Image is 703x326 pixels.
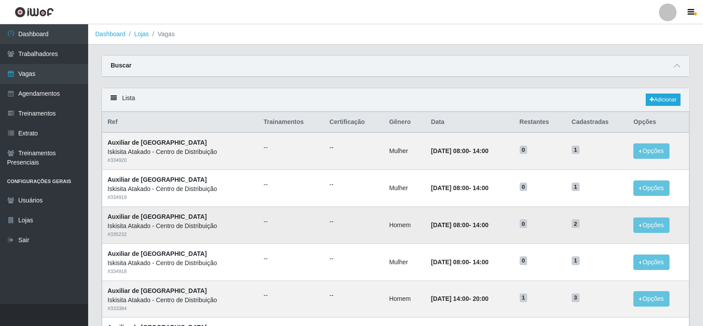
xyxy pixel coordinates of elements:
[264,254,319,263] ul: --
[330,254,379,263] ul: --
[472,295,488,302] time: 20:00
[384,170,426,207] td: Mulher
[264,143,319,152] ul: --
[108,287,207,294] strong: Auxiliar de [GEOGRAPHIC_DATA]
[431,147,488,154] strong: -
[431,295,488,302] strong: -
[264,291,319,300] ul: --
[633,291,670,307] button: Opções
[572,183,580,191] span: 1
[108,176,207,183] strong: Auxiliar de [GEOGRAPHIC_DATA]
[330,143,379,152] ul: --
[15,7,54,18] img: CoreUI Logo
[264,217,319,226] ul: --
[108,221,253,231] div: Iskisita Atakado - Centro de Distribuição
[520,146,528,154] span: 0
[108,268,253,275] div: # 334918
[384,206,426,244] td: Homem
[514,112,566,133] th: Restantes
[431,184,469,191] time: [DATE] 08:00
[108,213,207,220] strong: Auxiliar de [GEOGRAPHIC_DATA]
[431,221,488,229] strong: -
[431,259,469,266] time: [DATE] 08:00
[633,180,670,196] button: Opções
[431,259,488,266] strong: -
[472,147,488,154] time: 14:00
[258,112,324,133] th: Trainamentos
[520,293,528,302] span: 1
[102,88,689,112] div: Lista
[633,255,670,270] button: Opções
[520,219,528,228] span: 0
[520,183,528,191] span: 0
[633,143,670,159] button: Opções
[108,157,253,164] div: # 334920
[95,30,126,37] a: Dashboard
[108,147,253,157] div: Iskisita Atakado - Centro de Distribuição
[330,217,379,226] ul: --
[108,296,253,305] div: Iskisita Atakado - Centro de Distribuição
[330,180,379,189] ul: --
[472,221,488,229] time: 14:00
[384,132,426,169] td: Mulher
[108,184,253,194] div: Iskisita Atakado - Centro de Distribuição
[330,291,379,300] ul: --
[431,147,469,154] time: [DATE] 08:00
[108,231,253,238] div: # 335232
[108,194,253,201] div: # 334919
[149,30,175,39] li: Vagas
[108,139,207,146] strong: Auxiliar de [GEOGRAPHIC_DATA]
[324,112,384,133] th: Certificação
[431,295,469,302] time: [DATE] 14:00
[108,305,253,312] div: # 333384
[111,62,131,69] strong: Buscar
[633,217,670,233] button: Opções
[572,293,580,302] span: 3
[572,146,580,154] span: 1
[102,112,259,133] th: Ref
[572,256,580,265] span: 1
[572,219,580,228] span: 2
[472,259,488,266] time: 14:00
[646,94,681,106] a: Adicionar
[88,24,703,45] nav: breadcrumb
[431,221,469,229] time: [DATE] 08:00
[384,281,426,318] td: Homem
[520,256,528,265] span: 0
[426,112,514,133] th: Data
[628,112,689,133] th: Opções
[134,30,149,37] a: Lojas
[384,244,426,281] td: Mulher
[108,250,207,257] strong: Auxiliar de [GEOGRAPHIC_DATA]
[384,112,426,133] th: Gênero
[431,184,488,191] strong: -
[472,184,488,191] time: 14:00
[108,259,253,268] div: Iskisita Atakado - Centro de Distribuição
[264,180,319,189] ul: --
[566,112,628,133] th: Cadastradas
